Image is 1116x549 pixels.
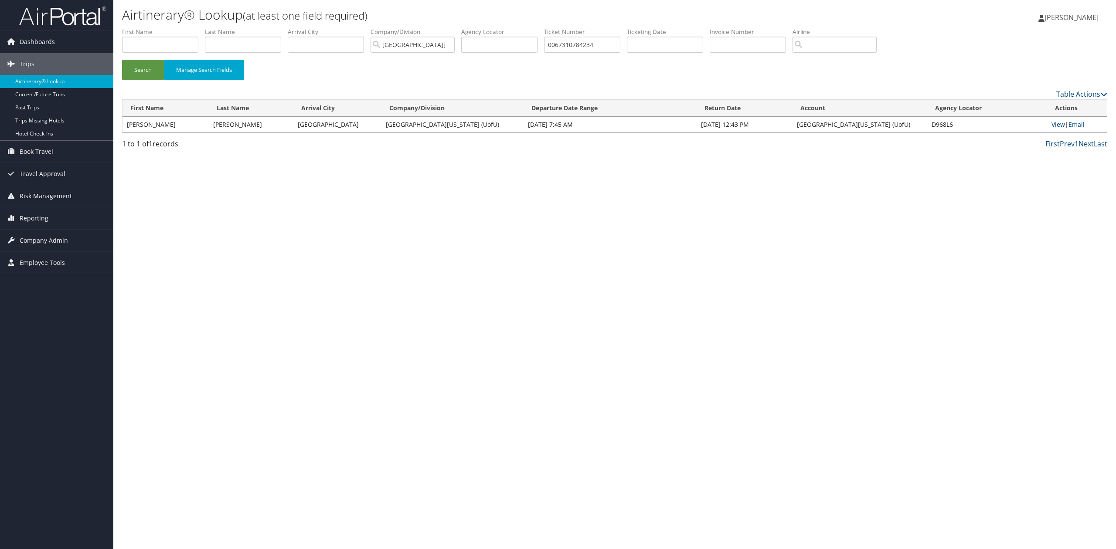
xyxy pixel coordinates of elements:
[20,53,34,75] span: Trips
[209,100,293,117] th: Last Name: activate to sort column descending
[122,100,209,117] th: First Name: activate to sort column ascending
[1094,139,1107,149] a: Last
[381,117,524,132] td: [GEOGRAPHIC_DATA][US_STATE] (UofU)
[122,60,164,80] button: Search
[710,27,793,36] label: Invoice Number
[149,139,153,149] span: 1
[122,117,209,132] td: [PERSON_NAME]
[627,27,710,36] label: Ticketing Date
[1047,117,1107,132] td: |
[20,141,53,163] span: Book Travel
[20,163,65,185] span: Travel Approval
[209,117,293,132] td: [PERSON_NAME]
[20,185,72,207] span: Risk Management
[1056,89,1107,99] a: Table Actions
[243,8,367,23] small: (at least one field required)
[122,6,779,24] h1: Airtinerary® Lookup
[461,27,544,36] label: Agency Locator
[1079,139,1094,149] a: Next
[1047,100,1107,117] th: Actions
[1060,139,1075,149] a: Prev
[371,27,461,36] label: Company/Division
[293,100,381,117] th: Arrival City: activate to sort column ascending
[544,27,627,36] label: Ticket Number
[20,230,68,251] span: Company Admin
[20,252,65,274] span: Employee Tools
[1068,120,1085,129] a: Email
[927,100,1047,117] th: Agency Locator: activate to sort column ascending
[1051,120,1065,129] a: View
[122,139,359,153] div: 1 to 1 of records
[697,100,793,117] th: Return Date: activate to sort column ascending
[20,207,48,229] span: Reporting
[793,27,883,36] label: Airline
[205,27,288,36] label: Last Name
[20,31,55,53] span: Dashboards
[1075,139,1079,149] a: 1
[1045,139,1060,149] a: First
[524,100,697,117] th: Departure Date Range: activate to sort column ascending
[793,100,927,117] th: Account: activate to sort column ascending
[288,27,371,36] label: Arrival City
[164,60,244,80] button: Manage Search Fields
[793,117,927,132] td: [GEOGRAPHIC_DATA][US_STATE] (UofU)
[697,117,793,132] td: [DATE] 12:43 PM
[1038,4,1107,30] a: [PERSON_NAME]
[293,117,381,132] td: [GEOGRAPHIC_DATA]
[122,27,205,36] label: First Name
[19,6,106,26] img: airportal-logo.png
[1045,13,1099,22] span: [PERSON_NAME]
[927,117,1047,132] td: D968L6
[524,117,697,132] td: [DATE] 7:45 AM
[381,100,524,117] th: Company/Division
